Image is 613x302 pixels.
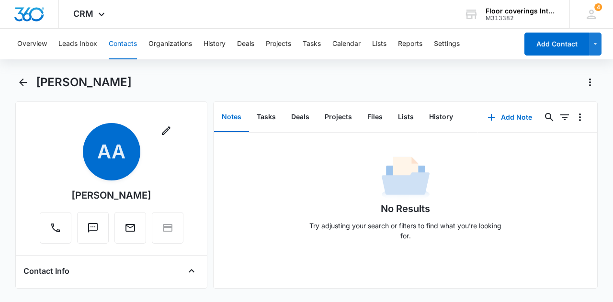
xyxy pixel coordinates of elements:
div: notifications count [594,3,602,11]
button: Close [184,263,199,279]
button: Call [40,212,71,244]
button: Lists [372,29,386,59]
button: Overview [17,29,47,59]
button: Settings [434,29,460,59]
button: Text [77,212,109,244]
button: Filters [557,110,572,125]
div: [PERSON_NAME] [71,188,151,202]
button: Organizations [148,29,192,59]
h1: [PERSON_NAME] [36,75,132,89]
button: Calendar [332,29,361,59]
div: account name [486,7,556,15]
button: Add Contact [524,33,589,56]
span: 4 [594,3,602,11]
button: Contacts [109,29,137,59]
button: Search... [542,110,557,125]
h1: No Results [381,201,430,216]
span: AA [83,123,140,180]
a: Call [40,227,71,235]
span: CRM [73,9,93,19]
button: Lists [390,102,421,132]
h4: Contact Info [23,265,69,277]
button: Email [114,212,146,244]
button: Overflow Menu [572,110,588,125]
a: Text [77,227,109,235]
div: account id [486,15,556,22]
button: Tasks [249,102,284,132]
button: Back [15,75,30,90]
button: Reports [398,29,422,59]
a: Email [114,227,146,235]
button: History [421,102,461,132]
button: Actions [582,75,598,90]
button: History [204,29,226,59]
img: No Data [382,154,430,201]
button: Leads Inbox [58,29,97,59]
button: Deals [284,102,317,132]
button: Files [360,102,390,132]
button: Deals [237,29,254,59]
button: Tasks [303,29,321,59]
p: Try adjusting your search or filters to find what you’re looking for. [305,221,506,241]
button: Projects [266,29,291,59]
button: Notes [214,102,249,132]
button: Projects [317,102,360,132]
button: Add Note [478,106,542,129]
